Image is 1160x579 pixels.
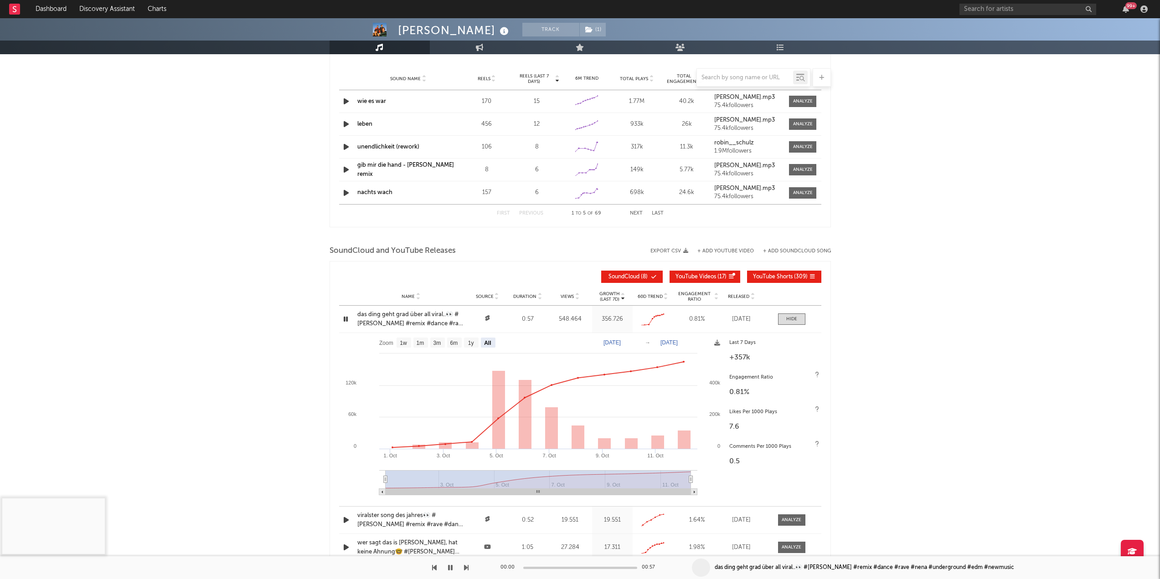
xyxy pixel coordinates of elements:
button: Export CSV [650,248,688,254]
a: leben [357,121,372,127]
button: + Add SoundCloud Song [754,249,831,254]
span: ( 1 ) [579,23,606,36]
span: of [588,211,593,215]
div: 75.4k followers [714,194,783,200]
text: 1w [400,340,407,346]
text: [DATE] [660,339,678,346]
span: SoundCloud and YouTube Releases [330,246,456,256]
div: 1.98 % [675,543,719,552]
a: viralster song des jahres👀 #[PERSON_NAME] #remix #rave #dance #edm #nena #dnb #newmusic #techno #dj [357,511,465,529]
text: 3. Oct [436,453,449,458]
span: Duration [513,294,536,299]
div: 170 [464,97,510,106]
text: 400k [709,380,720,385]
div: 15 [514,97,560,106]
a: das ding geht grad über all viral..👀 #[PERSON_NAME] #remix #dance #rave #nena #underground #edm #... [357,310,465,328]
div: 7.6 [729,421,817,432]
a: unendlichkeit (rework) [357,144,419,150]
div: 1.64 % [675,516,719,525]
text: [DATE] [603,339,621,346]
div: Last 7 Days [729,338,817,348]
input: Search by song name or URL [697,74,793,82]
div: 106 [464,143,510,152]
div: 456 [464,120,510,129]
div: 27.284 [550,543,590,552]
div: Engagement Ratio [729,372,817,383]
div: 356.726 [594,315,630,324]
div: 157 [464,188,510,197]
div: das ding geht grad über all viral..👀 #[PERSON_NAME] #remix #dance #rave #nena #underground #edm #... [715,564,1014,572]
button: Previous [519,211,543,216]
div: 0.81 % [675,315,719,324]
div: 75.4k followers [714,102,783,109]
div: 0.81 % [729,387,817,398]
div: 24.6k [664,188,710,197]
div: 75.4k followers [714,125,783,132]
span: Views [561,294,574,299]
button: (1) [580,23,606,36]
iframe: das ding geht grad über all viral..👀 #oswald #remix #dance #rave #nena #underground #edm #newmusic [2,498,105,554]
div: 6 [514,188,560,197]
div: 548.464 [550,315,590,324]
div: 26k [664,120,710,129]
span: 60D Trend [638,294,663,299]
p: (Last 7d) [599,297,620,302]
button: + Add SoundCloud Song [763,249,831,254]
span: YouTube Shorts [753,274,793,280]
span: to [576,211,581,215]
text: 200k [709,411,720,417]
a: wie es war [357,98,386,104]
button: + Add YouTube Video [697,249,754,254]
div: 0.5 [729,456,817,467]
div: 1.9M followers [714,148,783,154]
div: 12 [514,120,560,129]
text: 120k [345,380,356,385]
div: +357k [729,352,817,363]
a: robin__schulz [714,140,783,146]
button: SoundCloud(8) [601,271,663,283]
div: 19.551 [550,516,590,525]
button: 99+ [1123,5,1129,13]
p: Growth [599,291,620,297]
div: [DATE] [723,516,760,525]
text: → [645,339,650,346]
div: + Add YouTube Video [688,249,754,254]
text: 0 [717,443,720,449]
span: ( 17 ) [675,274,727,280]
div: 00:00 [500,562,519,573]
span: SoundCloud [608,274,639,280]
div: 5.77k [664,165,710,174]
div: 75.4k followers [714,171,783,177]
text: 6m [450,340,458,346]
strong: robin__schulz [714,140,754,146]
span: YouTube Videos [675,274,716,280]
a: [PERSON_NAME].mp3 [714,185,783,192]
input: Search for artists [959,4,1096,15]
div: 8 [514,143,560,152]
div: 17.311 [594,543,630,552]
a: [PERSON_NAME].mp3 [714,94,783,101]
a: [PERSON_NAME].mp3 [714,117,783,123]
span: ( 309 ) [753,274,808,280]
div: 6 [514,165,560,174]
span: ( 8 ) [607,274,649,280]
button: Next [630,211,643,216]
div: 8 [464,165,510,174]
button: YouTube Videos(17) [670,271,740,283]
div: Comments Per 1000 Plays [729,441,817,452]
div: [PERSON_NAME] [398,23,511,38]
div: 1.77M [614,97,660,106]
div: 19.551 [594,516,630,525]
text: 11. Oct [647,453,663,458]
text: Zoom [379,340,393,346]
text: 0 [353,443,356,449]
button: First [497,211,510,216]
div: Likes Per 1000 Plays [729,407,817,418]
a: gib mir die hand - [PERSON_NAME] remix [357,162,454,177]
a: nachts wach [357,190,392,195]
div: 1 5 69 [562,208,612,219]
text: 5. Oct [490,453,503,458]
div: 11.3k [664,143,710,152]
